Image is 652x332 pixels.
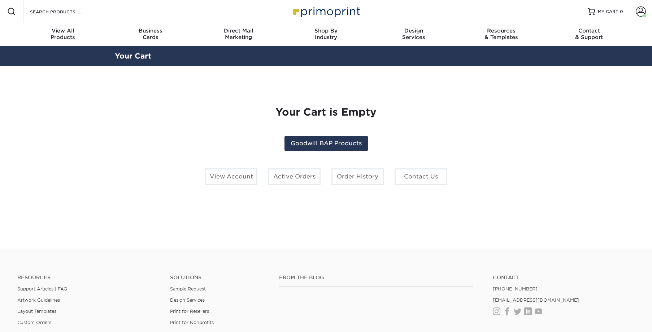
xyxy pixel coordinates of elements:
div: Marketing [195,27,282,40]
a: Goodwill BAP Products [284,136,368,151]
a: Active Orders [268,168,321,185]
input: SEARCH PRODUCTS..... [29,7,100,16]
a: Shop ByIndustry [282,23,370,46]
a: View AllProducts [19,23,107,46]
h4: Resources [17,275,159,281]
a: Contact Us [395,168,447,185]
span: Design [370,27,457,34]
a: Direct MailMarketing [195,23,282,46]
h4: From the Blog [279,275,473,281]
span: View All [19,27,107,34]
a: [EMAIL_ADDRESS][DOMAIN_NAME] [493,297,579,303]
div: Cards [107,27,195,40]
a: Contact [493,275,635,281]
a: Sample Request [170,286,206,292]
span: Resources [457,27,545,34]
h1: Your Cart is Empty [121,106,531,118]
a: Design Services [170,297,205,303]
div: Services [370,27,457,40]
a: Resources& Templates [457,23,545,46]
span: MY CART [598,9,618,15]
a: Custom Orders [17,320,51,325]
img: Primoprint [290,4,362,19]
span: Direct Mail [195,27,282,34]
div: Products [19,27,107,40]
a: Layout Templates [17,309,56,314]
div: & Templates [457,27,545,40]
a: Support Articles | FAQ [17,286,68,292]
div: Industry [282,27,370,40]
a: [PHONE_NUMBER] [493,286,538,292]
span: Business [107,27,195,34]
a: Your Cart [115,52,151,60]
a: Order History [331,168,384,185]
a: Artwork Guidelines [17,297,60,303]
a: Print for Resellers [170,309,209,314]
a: Contact& Support [545,23,633,46]
span: Shop By [282,27,370,34]
a: View Account [205,168,257,185]
span: Contact [545,27,633,34]
a: Print for Nonprofits [170,320,214,325]
span: 0 [620,9,623,14]
a: DesignServices [370,23,457,46]
a: BusinessCards [107,23,195,46]
h4: Solutions [170,275,268,281]
div: & Support [545,27,633,40]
